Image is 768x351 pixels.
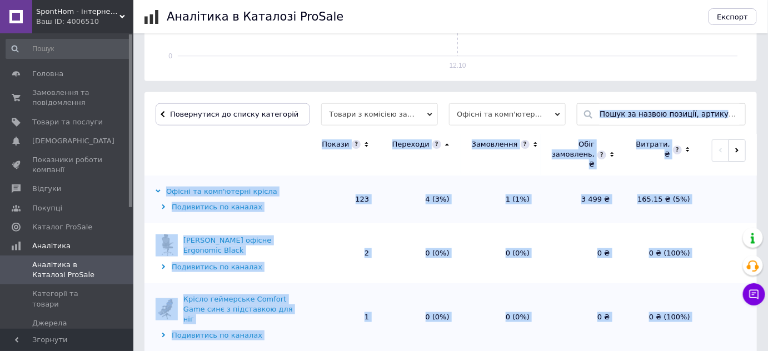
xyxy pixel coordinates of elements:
div: Обіг замовлень, ₴ [552,139,595,170]
span: Експорт [717,13,749,21]
td: 165.15 ₴ (5%) [621,175,701,223]
button: Експорт [709,8,757,25]
span: Товари та послуги [32,117,103,127]
td: 0 (0%) [461,223,541,283]
span: Замовлення та повідомлення [32,88,103,108]
div: Офісні та комп'ютерні крісла [156,187,277,197]
div: Витрати, ₴ [632,139,670,159]
div: Ваш ID: 4006510 [36,17,133,27]
td: 4 (3%) [380,175,460,223]
div: Подивитись по каналах [156,202,297,212]
input: Пошук за назвою позиції, артикулу, пошуковими запитами [600,104,740,125]
img: Крісло геймерське Comfort Game синє з підставкою для ніг [156,298,178,320]
input: Пошук [6,39,131,59]
td: 0 (0%) [380,223,460,283]
div: [PERSON_NAME] офісне Ergonomic Black [183,235,297,255]
span: Аналітика [32,241,71,251]
td: 3 499 ₴ [541,175,621,223]
div: Переходи [392,139,430,149]
span: Відгуки [32,184,61,194]
text: 12.10 [450,62,466,69]
td: 0 ₴ [541,223,621,283]
div: Крісло геймерське Comfort Game синє з підставкою для ніг [183,294,297,325]
div: Покази [322,139,349,149]
td: 0 ₴ (100%) [621,223,701,283]
div: Подивитись по каналах [156,262,297,272]
span: Товари з комісією за замовлення [321,103,438,126]
button: Повернутися до списку категорій [156,103,310,126]
div: Подивитись по каналах [156,330,297,340]
span: Аналітика в Каталозі ProSale [32,260,103,280]
text: 0 [168,52,172,60]
button: Чат з покупцем [743,283,765,305]
span: Офісні та комп'ютерні крісла [449,103,566,126]
span: Показники роботи компанії [32,155,103,175]
span: Повернутися до списку категорій [167,110,298,118]
div: Замовлення [472,139,518,149]
span: SpontHom - інтернет магазин для дому та всієї сім'ї [36,7,119,17]
span: [DEMOGRAPHIC_DATA] [32,136,114,146]
span: Джерела [32,318,67,328]
span: Каталог ProSale [32,222,92,232]
td: 2 [300,223,380,283]
h1: Аналітика в Каталозі ProSale [167,10,343,23]
td: 1 (1%) [461,175,541,223]
span: Головна [32,69,63,79]
span: Категорії та товари [32,289,103,309]
img: Крісло офісне Ergonomic Black [156,234,178,257]
span: Покупці [32,203,62,213]
td: 123 [300,175,380,223]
